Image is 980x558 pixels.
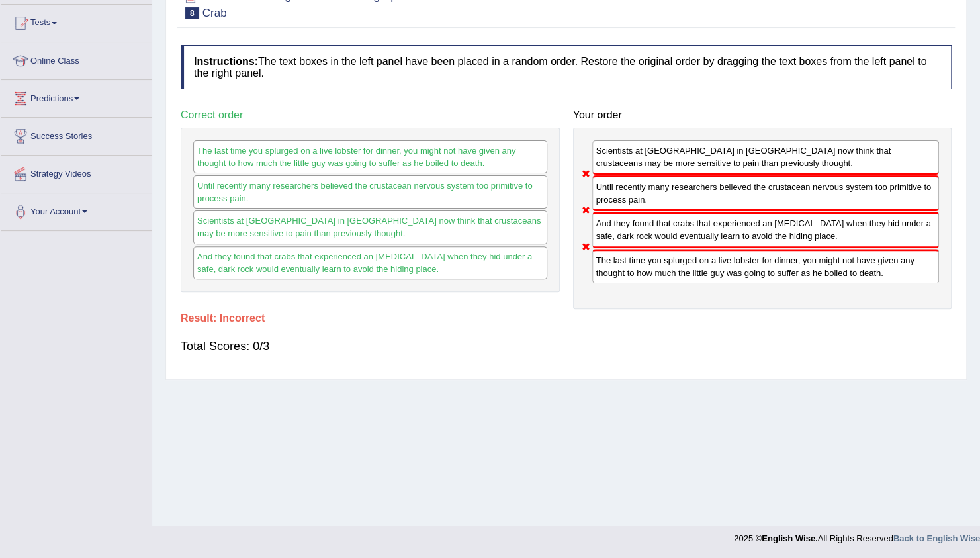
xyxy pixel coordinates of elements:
[573,109,952,121] h4: Your order
[181,312,952,324] h4: Result:
[592,212,940,248] div: And they found that crabs that experienced an [MEDICAL_DATA] when they hid under a safe, dark roc...
[592,175,940,211] div: Until recently many researchers believed the crustacean nervous system too primitive to process p...
[193,175,547,209] div: Until recently many researchers believed the crustacean nervous system too primitive to process p...
[592,140,940,175] div: Scientists at [GEOGRAPHIC_DATA] in [GEOGRAPHIC_DATA] now think that crustaceans may be more sensi...
[762,534,817,543] strong: English Wise.
[193,210,547,244] div: Scientists at [GEOGRAPHIC_DATA] in [GEOGRAPHIC_DATA] now think that crustaceans may be more sensi...
[1,156,152,189] a: Strategy Videos
[734,526,980,545] div: 2025 © All Rights Reserved
[592,249,940,283] div: The last time you splurged on a live lobster for dinner, you might not have given any thought to ...
[1,80,152,113] a: Predictions
[893,534,980,543] a: Back to English Wise
[185,7,199,19] span: 8
[181,109,560,121] h4: Correct order
[1,118,152,151] a: Success Stories
[1,193,152,226] a: Your Account
[193,140,547,173] div: The last time you splurged on a live lobster for dinner, you might not have given any thought to ...
[194,56,258,67] b: Instructions:
[181,330,952,362] div: Total Scores: 0/3
[202,7,227,19] small: Crab
[1,5,152,38] a: Tests
[1,42,152,75] a: Online Class
[193,246,547,279] div: And they found that crabs that experienced an [MEDICAL_DATA] when they hid under a safe, dark roc...
[181,45,952,89] h4: The text boxes in the left panel have been placed in a random order. Restore the original order b...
